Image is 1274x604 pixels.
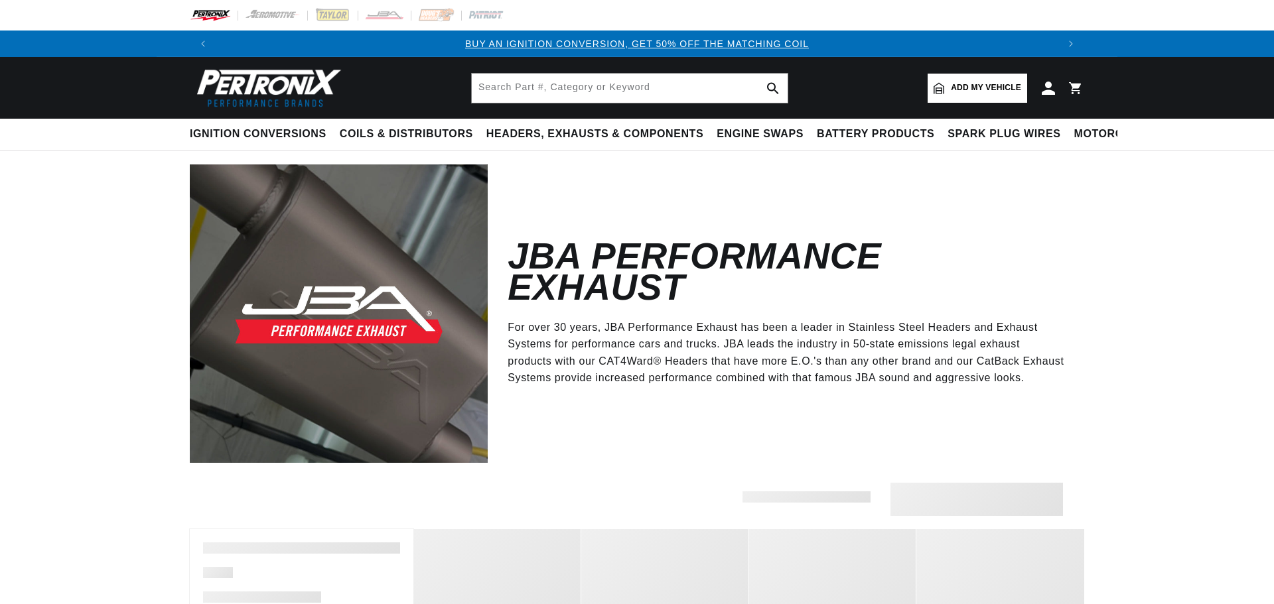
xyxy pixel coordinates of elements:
[333,119,480,150] summary: Coils & Distributors
[190,164,488,462] img: JBA Performance Exhaust
[717,127,804,141] span: Engine Swaps
[340,127,473,141] span: Coils & Distributors
[190,65,342,111] img: Pertronix
[1068,119,1160,150] summary: Motorcycle
[508,241,1064,303] h2: JBA Performance Exhaust
[480,119,710,150] summary: Headers, Exhausts & Components
[948,127,1060,141] span: Spark Plug Wires
[216,36,1058,51] div: Announcement
[817,127,934,141] span: Battery Products
[508,319,1064,387] p: For over 30 years, JBA Performance Exhaust has been a leader in Stainless Steel Headers and Exhau...
[465,38,809,49] a: BUY AN IGNITION CONVERSION, GET 50% OFF THE MATCHING COIL
[216,36,1058,51] div: 1 of 3
[951,82,1021,94] span: Add my vehicle
[190,30,216,57] button: Translation missing: en.sections.announcements.previous_announcement
[486,127,703,141] span: Headers, Exhausts & Components
[1074,127,1153,141] span: Motorcycle
[157,30,1117,57] slideshow-component: Translation missing: en.sections.announcements.announcement_bar
[1058,30,1084,57] button: Translation missing: en.sections.announcements.next_announcement
[190,127,326,141] span: Ignition Conversions
[941,119,1067,150] summary: Spark Plug Wires
[758,74,788,103] button: search button
[928,74,1027,103] a: Add my vehicle
[190,119,333,150] summary: Ignition Conversions
[710,119,810,150] summary: Engine Swaps
[472,74,788,103] input: Search Part #, Category or Keyword
[810,119,941,150] summary: Battery Products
